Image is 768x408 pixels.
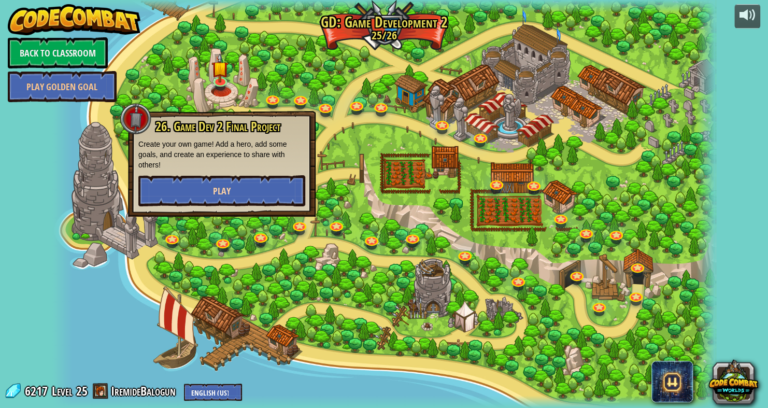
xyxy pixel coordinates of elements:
[211,53,229,82] img: level-banner-started.png
[155,118,280,135] span: 26. Game Dev 2 Final Project
[25,383,51,399] span: 6217
[734,4,760,29] button: Adjust volume
[213,185,231,198] span: Play
[52,383,73,400] span: Level
[8,4,140,35] img: CodeCombat - Learn how to code by playing a game
[138,175,305,206] button: Play
[8,37,108,68] a: Back to Classroom
[76,383,88,399] span: 25
[8,71,117,102] a: Play Golden Goal
[111,383,179,399] a: IremideBalogun
[138,139,305,170] p: Create your own game! Add a hero, add some goals, and create an experience to share with others!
